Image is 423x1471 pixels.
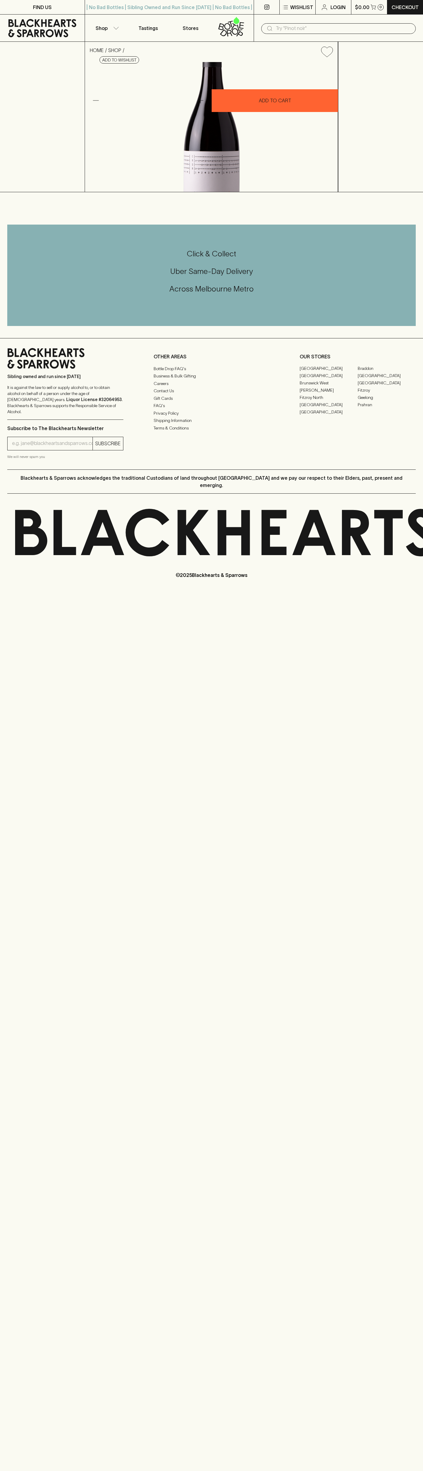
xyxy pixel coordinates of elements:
a: Stores [169,15,212,41]
button: ADD TO CART [212,89,338,112]
a: [PERSON_NAME] [300,387,358,394]
a: Geelong [358,394,416,401]
a: [GEOGRAPHIC_DATA] [300,372,358,380]
h5: Across Melbourne Metro [7,284,416,294]
p: Checkout [392,4,419,11]
a: Privacy Policy [154,410,270,417]
a: [GEOGRAPHIC_DATA] [358,380,416,387]
a: Brunswick West [300,380,358,387]
a: [GEOGRAPHIC_DATA] [300,401,358,409]
p: FIND US [33,4,52,11]
a: Fitzroy [358,387,416,394]
h5: Click & Collect [7,249,416,259]
a: [GEOGRAPHIC_DATA] [300,365,358,372]
a: Bottle Drop FAQ's [154,365,270,372]
a: Fitzroy North [300,394,358,401]
p: OUR STORES [300,353,416,360]
img: 37602.png [85,62,338,192]
p: Stores [183,25,198,32]
a: Tastings [127,15,169,41]
button: SUBSCRIBE [93,437,123,450]
a: FAQ's [154,402,270,410]
button: Add to wishlist [99,56,139,64]
p: $0.00 [355,4,369,11]
button: Shop [85,15,127,41]
strong: Liquor License #32064953 [66,397,122,402]
p: Shop [96,25,108,32]
a: HOME [90,48,104,53]
p: 0 [379,5,382,9]
a: Terms & Conditions [154,424,270,432]
p: Blackhearts & Sparrows acknowledges the traditional Custodians of land throughout [GEOGRAPHIC_DAT... [12,474,411,489]
input: Try "Pinot noir" [276,24,411,33]
input: e.g. jane@blackheartsandsparrows.com.au [12,439,93,448]
p: Sibling owned and run since [DATE] [7,374,123,380]
p: Login [330,4,346,11]
p: OTHER AREAS [154,353,270,360]
a: [GEOGRAPHIC_DATA] [358,372,416,380]
p: Tastings [138,25,158,32]
a: SHOP [108,48,121,53]
a: Prahran [358,401,416,409]
p: We will never spam you [7,454,123,460]
p: ADD TO CART [259,97,291,104]
a: Business & Bulk Gifting [154,373,270,380]
h5: Uber Same-Day Delivery [7,266,416,276]
a: Gift Cards [154,395,270,402]
a: Contact Us [154,387,270,395]
div: Call to action block [7,225,416,326]
button: Add to wishlist [319,44,335,60]
p: Subscribe to The Blackhearts Newsletter [7,425,123,432]
p: It is against the law to sell or supply alcohol to, or to obtain alcohol on behalf of a person un... [7,384,123,415]
a: [GEOGRAPHIC_DATA] [300,409,358,416]
p: SUBSCRIBE [95,440,121,447]
a: Careers [154,380,270,387]
p: Wishlist [290,4,313,11]
a: Braddon [358,365,416,372]
a: Shipping Information [154,417,270,424]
